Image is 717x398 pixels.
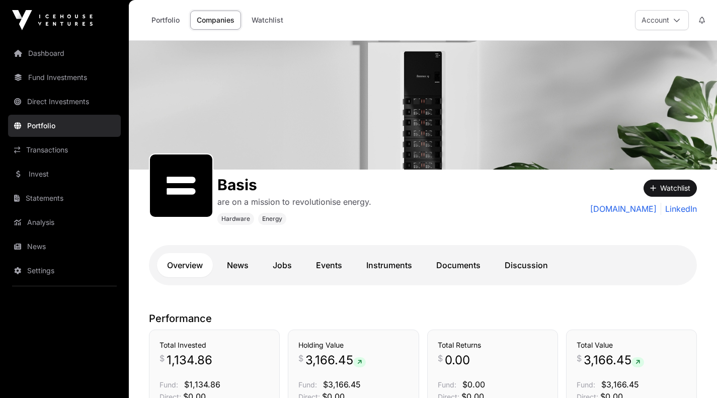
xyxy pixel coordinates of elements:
[217,196,371,208] p: are on a mission to revolutionise energy.
[438,340,547,350] h3: Total Returns
[8,139,121,161] a: Transactions
[8,187,121,209] a: Statements
[217,176,371,194] h1: Basis
[157,253,213,277] a: Overview
[661,203,697,215] a: LinkedIn
[298,352,303,364] span: $
[298,340,408,350] h3: Holding Value
[8,115,121,137] a: Portfolio
[644,180,697,197] button: Watchlist
[8,260,121,282] a: Settings
[445,352,470,368] span: 0.00
[262,215,282,223] span: Energy
[590,203,657,215] a: [DOMAIN_NAME]
[217,253,259,277] a: News
[323,379,361,389] span: $3,166.45
[12,10,93,30] img: Icehouse Ventures Logo
[263,253,302,277] a: Jobs
[8,163,121,185] a: Invest
[145,11,186,30] a: Portfolio
[426,253,491,277] a: Documents
[8,211,121,233] a: Analysis
[149,311,697,326] p: Performance
[667,350,717,398] iframe: Chat Widget
[8,235,121,258] a: News
[129,41,717,170] img: Basis
[577,380,595,389] span: Fund:
[438,352,443,364] span: $
[495,253,558,277] a: Discussion
[584,352,644,368] span: 3,166.45
[160,352,165,364] span: $
[356,253,422,277] a: Instruments
[245,11,290,30] a: Watchlist
[577,340,686,350] h3: Total Value
[306,253,352,277] a: Events
[8,42,121,64] a: Dashboard
[298,380,317,389] span: Fund:
[160,340,269,350] h3: Total Invested
[160,380,178,389] span: Fund:
[8,91,121,113] a: Direct Investments
[184,379,220,389] span: $1,134.86
[8,66,121,89] a: Fund Investments
[154,158,208,213] img: SVGs_Basis.svg
[157,253,689,277] nav: Tabs
[305,352,366,368] span: 3,166.45
[190,11,241,30] a: Companies
[167,352,212,368] span: 1,134.86
[462,379,485,389] span: $0.00
[438,380,456,389] span: Fund:
[221,215,250,223] span: Hardware
[577,352,582,364] span: $
[635,10,689,30] button: Account
[601,379,639,389] span: $3,166.45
